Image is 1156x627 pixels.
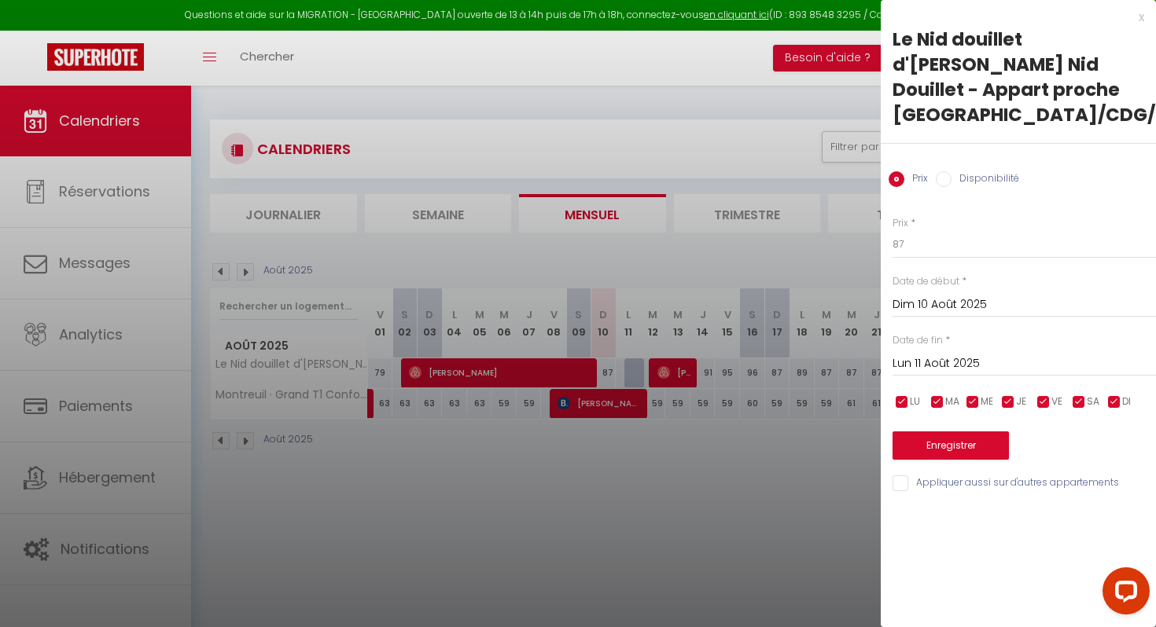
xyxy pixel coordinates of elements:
[893,216,908,231] label: Prix
[1090,561,1156,627] iframe: LiveChat chat widget
[945,394,959,409] span: MA
[893,274,959,289] label: Date de début
[981,394,993,409] span: ME
[893,27,1144,127] div: Le Nid douillet d'[PERSON_NAME] Nid Douillet - Appart proche [GEOGRAPHIC_DATA]/CDG/Parking
[881,8,1144,27] div: x
[910,394,920,409] span: LU
[1122,394,1131,409] span: DI
[1016,394,1026,409] span: JE
[1051,394,1062,409] span: VE
[904,171,928,189] label: Prix
[893,431,1009,460] button: Enregistrer
[952,171,1019,189] label: Disponibilité
[1087,394,1099,409] span: SA
[893,333,943,348] label: Date de fin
